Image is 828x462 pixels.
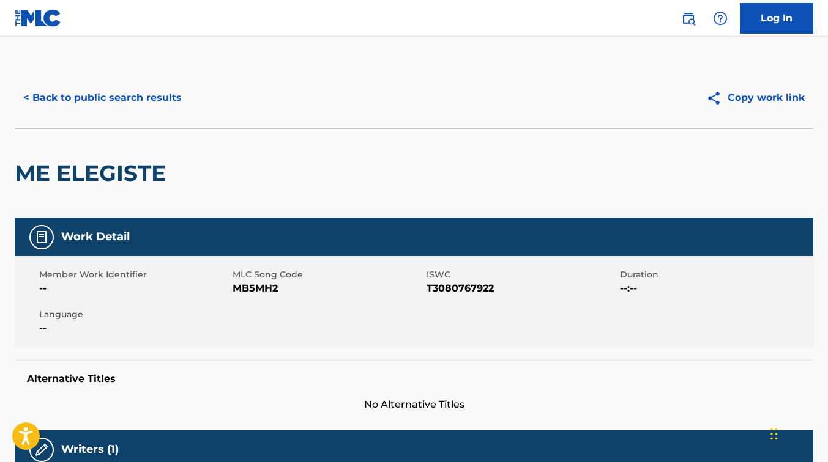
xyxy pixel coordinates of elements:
img: MLC Logo [15,9,62,27]
span: Language [39,308,229,321]
h5: Alternative Titles [27,373,801,385]
span: Duration [620,268,810,281]
img: help [713,11,728,26]
img: Writers [34,442,49,457]
a: Log In [740,3,813,34]
span: MB5MH2 [233,281,423,296]
span: No Alternative Titles [15,397,813,412]
h5: Work Detail [61,230,130,244]
iframe: Chat Widget [767,403,828,462]
span: --:-- [620,281,810,296]
h5: Writers (1) [61,442,119,457]
div: Help [708,6,733,31]
a: Public Search [676,6,701,31]
span: ISWC [427,268,617,281]
span: T3080767922 [427,281,617,296]
button: Copy work link [698,82,813,113]
span: -- [39,321,229,335]
div: Drag [770,416,778,452]
button: < Back to public search results [15,82,190,113]
img: search [681,11,696,26]
h2: ME ELEGISTE [15,159,172,187]
span: -- [39,281,229,296]
img: Copy work link [706,90,728,106]
span: MLC Song Code [233,268,423,281]
img: Work Detail [34,230,49,244]
span: Member Work Identifier [39,268,229,281]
